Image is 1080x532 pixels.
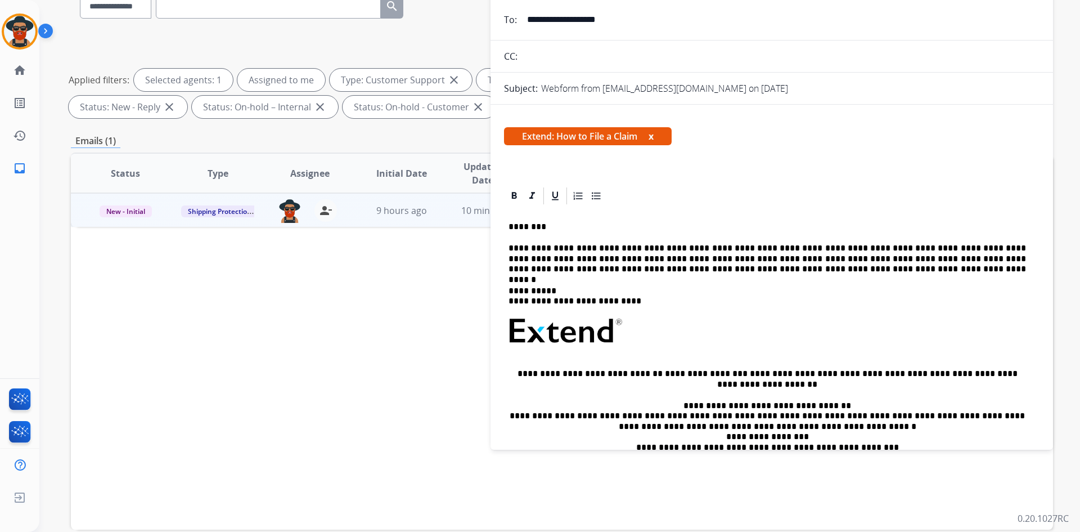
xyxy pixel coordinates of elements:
p: Emails (1) [71,134,120,148]
p: To: [504,13,517,26]
mat-icon: close [163,100,176,114]
span: Status [111,167,140,180]
span: Initial Date [376,167,427,180]
mat-icon: inbox [13,162,26,175]
img: avatar [4,16,35,47]
span: Updated Date [457,160,508,187]
p: CC: [504,50,517,63]
p: Applied filters: [69,73,129,87]
div: Status: New - Reply [69,96,187,118]
div: Italic [524,187,541,204]
span: New - Initial [100,205,152,217]
mat-icon: list_alt [13,96,26,110]
div: Assigned to me [237,69,325,91]
span: Shipping Protection [181,205,258,217]
span: Extend: How to File a Claim [504,127,672,145]
mat-icon: close [471,100,485,114]
div: Selected agents: 1 [134,69,233,91]
div: Type: Customer Support [330,69,472,91]
span: 10 minutes ago [461,204,526,217]
span: Assignee [290,167,330,180]
mat-icon: close [313,100,327,114]
div: Type: Shipping Protection [476,69,624,91]
div: Bold [506,187,523,204]
p: Subject: [504,82,538,95]
p: 0.20.1027RC [1018,512,1069,525]
img: agent-avatar [278,199,301,223]
div: Underline [547,187,564,204]
mat-icon: history [13,129,26,142]
button: x [649,129,654,143]
div: Status: On-hold – Internal [192,96,338,118]
div: Ordered List [570,187,587,204]
mat-icon: close [447,73,461,87]
mat-icon: person_remove [319,204,332,217]
span: 9 hours ago [376,204,427,217]
div: Bullet List [588,187,605,204]
mat-icon: home [13,64,26,77]
span: Type [208,167,228,180]
div: Status: On-hold - Customer [343,96,496,118]
p: Webform from [EMAIL_ADDRESS][DOMAIN_NAME] on [DATE] [541,82,788,95]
